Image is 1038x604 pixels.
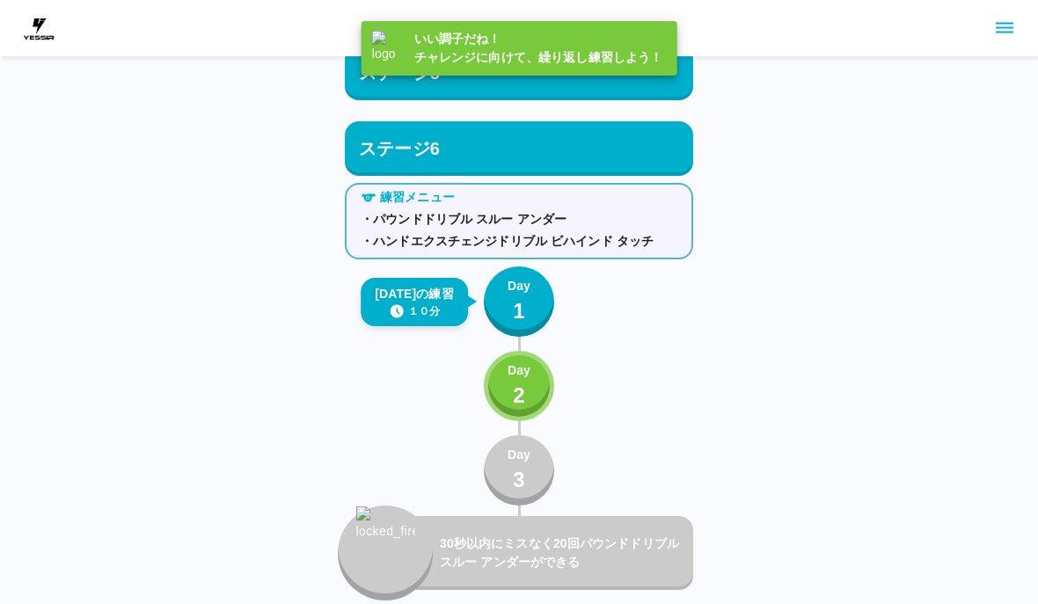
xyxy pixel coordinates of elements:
p: ステージ5 [359,60,440,86]
p: いい調子だね！ チャレンジに向けて、繰り返し練習しよう！ [414,30,663,67]
p: 1 [513,295,525,327]
p: Day [508,277,530,295]
p: １０分 [408,303,440,319]
p: 3 [513,464,525,496]
button: Day3 [484,435,554,506]
button: Day1 [484,266,554,337]
p: Day [508,361,530,380]
p: 30秒以内にミスなく20回パウンドドリブル スルー アンダーができる [440,535,686,571]
button: Day2 [484,351,554,421]
p: ・ハンドエクスチェンジドリブル ビハインド タッチ [361,232,677,251]
p: ステージ6 [359,135,440,162]
p: Day [508,446,530,464]
p: 練習メニュー [380,188,455,207]
p: 2 [513,380,525,411]
img: locked_fire_icon [356,506,415,579]
button: sidemenu [990,13,1020,43]
p: ・パウンドドリブル スルー アンダー [361,210,677,229]
p: [DATE]の練習 [375,285,454,303]
img: logo [372,31,407,66]
button: locked_fire_icon [338,506,433,600]
img: dummy [21,11,56,46]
